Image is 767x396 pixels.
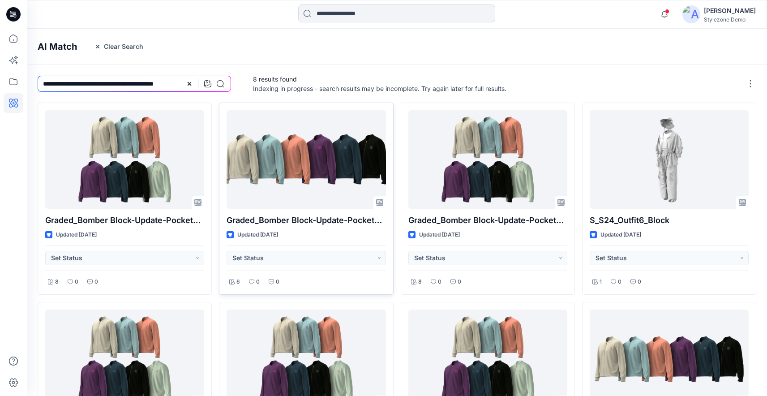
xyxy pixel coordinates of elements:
p: Indexing in progress - search results may be incomplete. Try again later for full results. [253,84,506,93]
p: 0 [75,277,78,287]
a: Graded_Bomber Block-Update-Pockets-Color [227,110,386,209]
p: S_S24_Outfit6_Block [590,214,749,227]
p: 0 [618,277,621,287]
div: Stylezone Demo [704,16,756,23]
p: Updated [DATE] [600,230,641,240]
p: 0 [276,277,279,287]
p: 6 [236,277,240,287]
p: 0 [256,277,260,287]
p: 0 [638,277,641,287]
p: 0 [458,277,461,287]
p: Graded_Bomber Block-Update-Pockets-Color [408,214,567,227]
p: 8 [55,277,59,287]
p: 0 [94,277,98,287]
a: S_S24_Outfit6_Block [590,110,749,209]
p: 1 [600,277,602,287]
p: Updated [DATE] [237,230,278,240]
h4: AI Match [38,41,77,52]
div: [PERSON_NAME] [704,5,756,16]
a: Graded_Bomber Block-Update-Pockets-Color [408,110,567,209]
a: Graded_Bomber Block-Update-Pockets-Color [45,110,204,209]
p: Graded_Bomber Block-Update-Pockets-Color [45,214,204,227]
button: Clear Search [88,39,149,54]
p: Updated [DATE] [419,230,460,240]
img: avatar [682,5,700,23]
p: Graded_Bomber Block-Update-Pockets-Color [227,214,386,227]
p: 0 [438,277,441,287]
p: 8 results found [253,74,506,84]
p: Updated [DATE] [56,230,97,240]
p: 8 [418,277,422,287]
